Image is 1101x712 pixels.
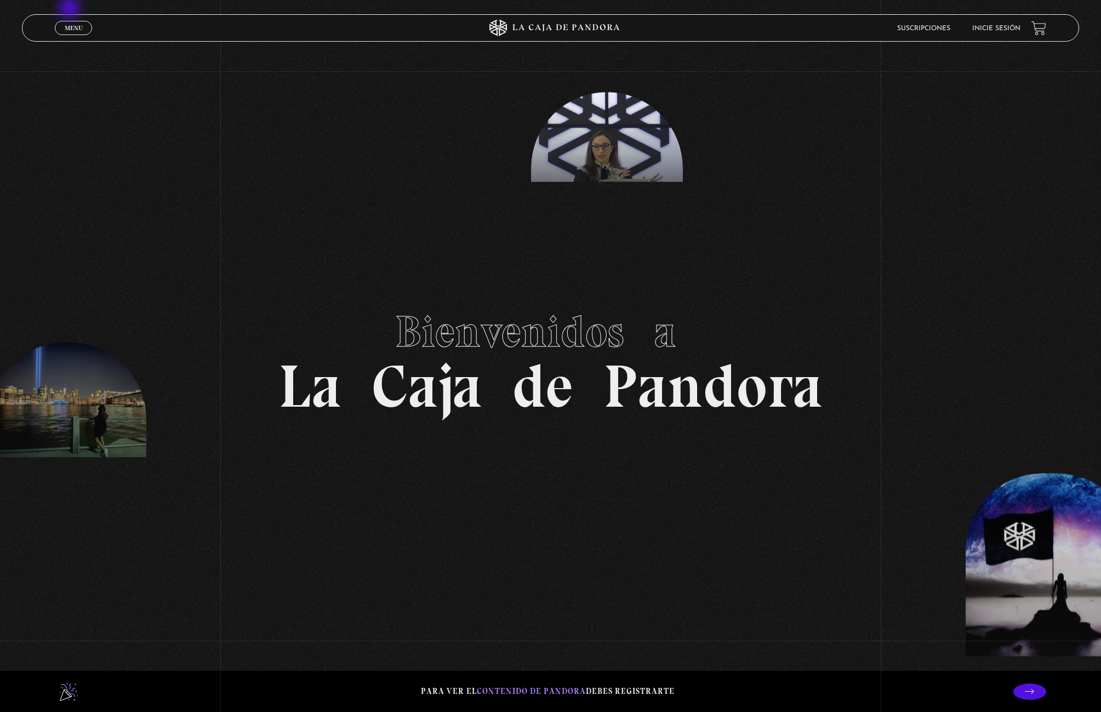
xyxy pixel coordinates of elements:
span: contenido de Pandora [477,686,586,696]
a: Inicie sesión [972,25,1020,32]
a: Suscripciones [897,25,950,32]
a: View your shopping cart [1031,20,1046,35]
span: Menu [65,25,83,31]
p: Para ver el debes registrarte [421,684,675,699]
span: Bienvenidos a [395,305,706,358]
h1: La Caja de Pandora [278,296,823,417]
span: Cerrar [61,34,87,42]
